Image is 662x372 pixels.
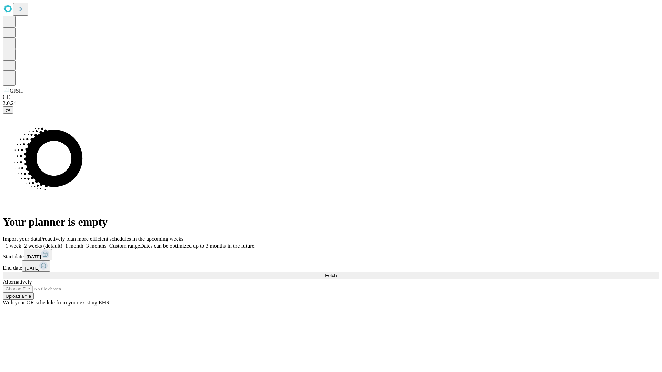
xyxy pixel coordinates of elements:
span: GJSH [10,88,23,94]
span: 3 months [86,243,107,249]
span: Proactively plan more efficient schedules in the upcoming weeks. [40,236,185,242]
span: Alternatively [3,279,32,285]
span: Import your data [3,236,40,242]
button: Upload a file [3,292,34,300]
span: @ [6,107,10,113]
span: 2 weeks (default) [24,243,62,249]
div: 2.0.241 [3,100,659,106]
span: Fetch [325,273,337,278]
span: Dates can be optimized up to 3 months in the future. [140,243,255,249]
span: Custom range [109,243,140,249]
span: 1 week [6,243,21,249]
h1: Your planner is empty [3,216,659,228]
span: [DATE] [27,254,41,259]
div: Start date [3,249,659,260]
button: [DATE] [24,249,52,260]
span: [DATE] [25,266,39,271]
span: 1 month [65,243,83,249]
div: End date [3,260,659,272]
div: GEI [3,94,659,100]
span: With your OR schedule from your existing EHR [3,300,110,306]
button: [DATE] [22,260,50,272]
button: Fetch [3,272,659,279]
button: @ [3,106,13,114]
